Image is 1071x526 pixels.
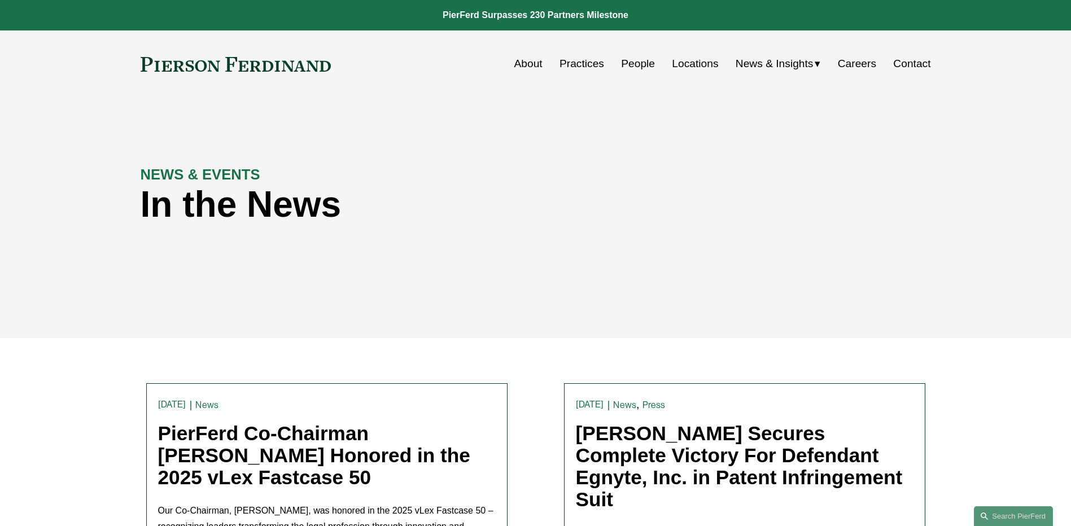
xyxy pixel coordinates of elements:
[642,400,666,410] a: Press
[893,53,930,74] a: Contact
[559,53,604,74] a: Practices
[672,53,718,74] a: Locations
[141,166,260,182] strong: NEWS & EVENTS
[838,53,876,74] a: Careers
[195,400,218,410] a: News
[576,400,604,409] time: [DATE]
[736,53,821,74] a: folder dropdown
[621,53,655,74] a: People
[636,398,639,410] span: ,
[613,400,636,410] a: News
[158,422,470,488] a: PierFerd Co-Chairman [PERSON_NAME] Honored in the 2025 vLex Fastcase 50
[514,53,543,74] a: About
[736,54,814,74] span: News & Insights
[141,184,733,225] h1: In the News
[576,422,903,510] a: [PERSON_NAME] Secures Complete Victory For Defendant Egnyte, Inc. in Patent Infringement Suit
[158,400,186,409] time: [DATE]
[974,506,1053,526] a: Search this site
